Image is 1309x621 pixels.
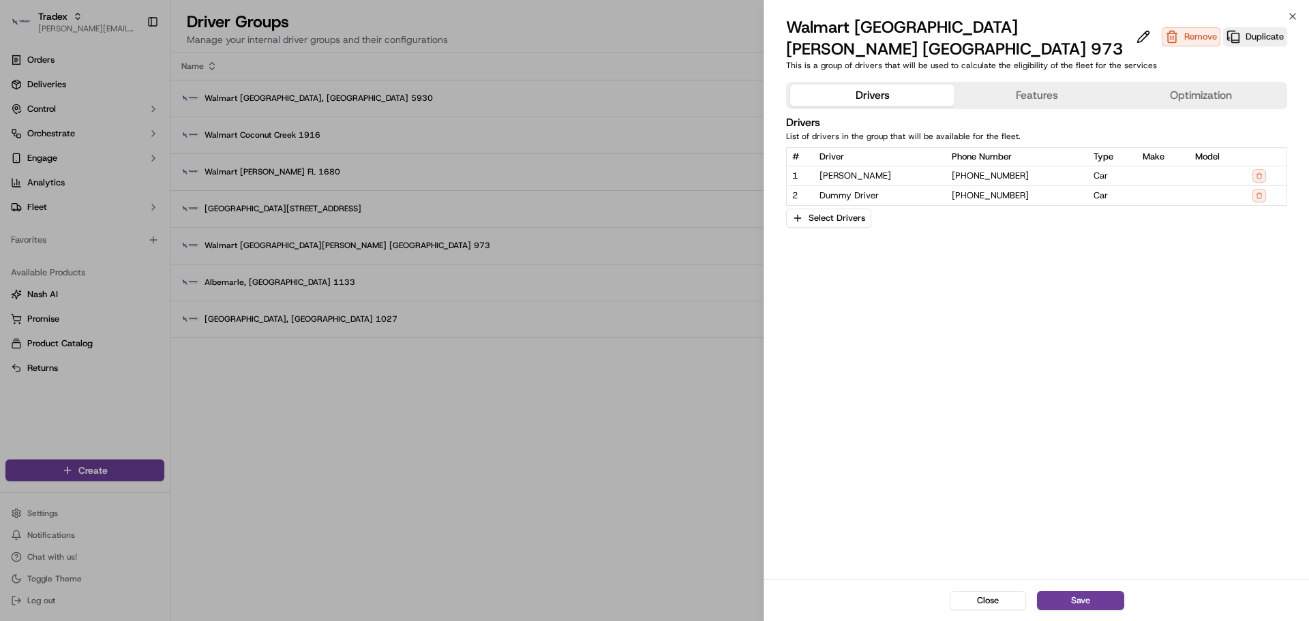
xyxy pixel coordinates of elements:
[786,16,1159,60] div: Walmart [GEOGRAPHIC_DATA][PERSON_NAME] [GEOGRAPHIC_DATA] 973
[1037,591,1124,610] button: Save
[819,170,942,182] span: [PERSON_NAME]
[787,166,814,186] td: 1
[786,209,871,228] button: Select Drivers
[786,60,1287,71] p: This is a group of drivers that will be used to calculate the eligibility of the fleet for the se...
[786,115,1287,131] h4: Drivers
[814,148,947,166] th: Driver
[950,591,1026,610] button: Close
[787,186,814,206] td: 2
[1162,27,1220,49] button: Remove
[946,148,1087,166] th: Phone Number
[786,209,882,228] button: Select Drivers
[819,190,942,202] span: Dummy Driver
[1088,186,1137,206] td: car
[1223,27,1287,49] button: Duplicate
[1088,166,1137,186] td: car
[1119,85,1283,106] button: Optimization
[787,148,814,166] th: #
[954,85,1119,106] button: Features
[1190,148,1247,166] th: Model
[790,85,954,106] button: Drivers
[1162,27,1220,46] button: Remove
[952,170,1029,182] span: [PHONE_NUMBER]
[786,131,1287,142] p: List of drivers in the group that will be available for the fleet.
[1088,148,1137,166] th: Type
[952,190,1082,202] a: [PHONE_NUMBER]
[1137,148,1190,166] th: Make
[952,190,1029,202] span: [PHONE_NUMBER]
[952,170,1082,182] a: [PHONE_NUMBER]
[1223,27,1287,46] button: Duplicate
